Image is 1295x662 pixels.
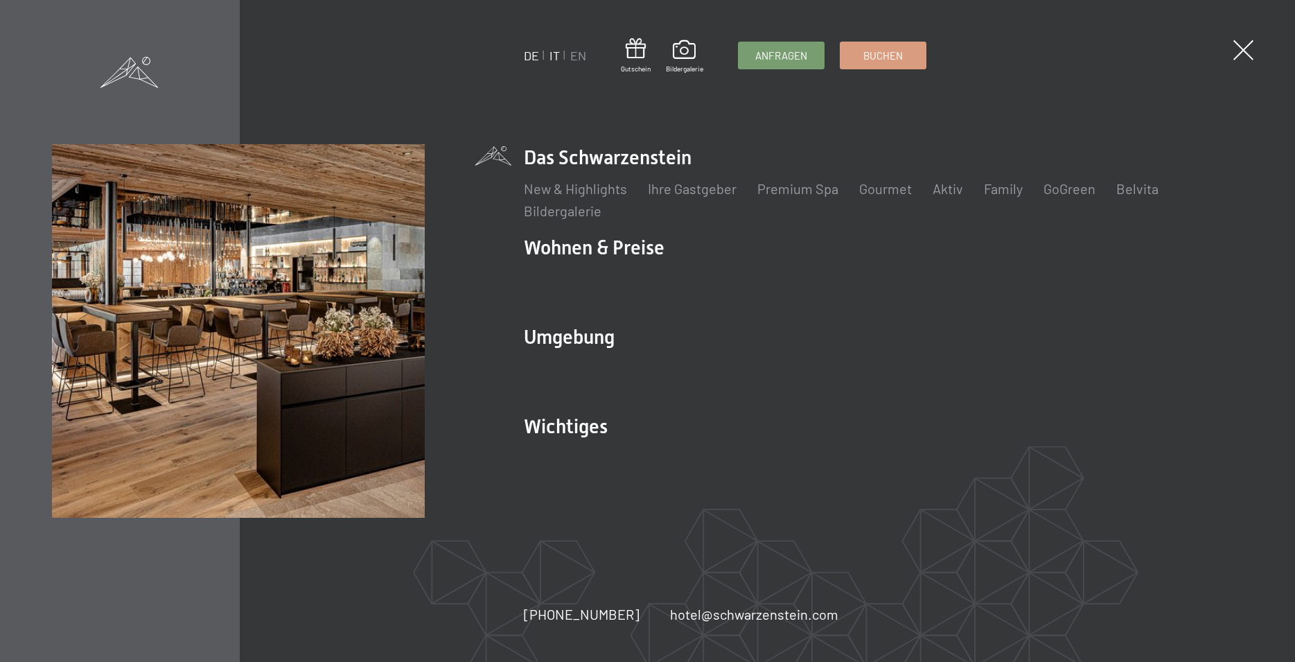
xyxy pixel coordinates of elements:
a: Bildergalerie [666,40,703,73]
a: Gutschein [621,38,651,73]
a: Aktiv [933,180,963,197]
a: hotel@schwarzenstein.com [670,604,838,624]
a: Family [984,180,1023,197]
a: Ihre Gastgeber [648,180,737,197]
a: [PHONE_NUMBER] [524,604,640,624]
span: Buchen [863,49,903,63]
a: IT [549,48,560,63]
a: Bildergalerie [524,202,601,219]
a: Gourmet [859,180,912,197]
a: Anfragen [739,42,824,69]
span: [PHONE_NUMBER] [524,606,640,622]
span: Anfragen [755,49,807,63]
a: Buchen [840,42,926,69]
span: Bildergalerie [666,64,703,73]
a: Belvita [1116,180,1159,197]
a: DE [524,48,539,63]
a: GoGreen [1043,180,1095,197]
a: EN [570,48,586,63]
a: Premium Spa [757,180,838,197]
span: Gutschein [621,64,651,73]
a: New & Highlights [524,180,627,197]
